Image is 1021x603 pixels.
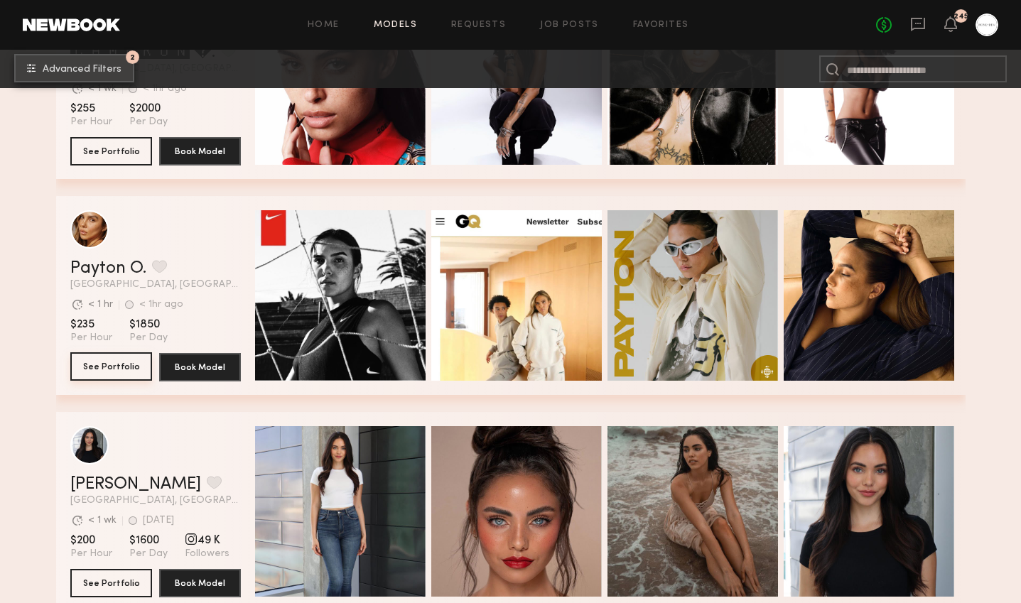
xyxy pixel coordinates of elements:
a: Requests [451,21,506,30]
div: [DATE] [143,516,174,526]
a: Payton O. [70,260,146,277]
button: See Portfolio [70,569,152,597]
button: See Portfolio [70,137,152,165]
span: 2 [130,54,135,60]
a: Favorites [633,21,689,30]
span: Per Day [129,116,168,129]
span: $2000 [129,102,168,116]
a: [PERSON_NAME] [70,476,201,493]
a: Job Posts [540,21,599,30]
button: Book Model [159,137,241,165]
button: Book Model [159,569,241,597]
div: < 1 wk [88,84,117,94]
span: $255 [70,102,112,116]
span: Advanced Filters [43,65,121,75]
div: < 1 wk [88,516,117,526]
a: See Portfolio [70,353,152,381]
button: 2Advanced Filters [14,54,134,82]
div: < 1 hr [88,300,113,310]
span: Per Day [129,332,168,344]
span: Per Hour [70,332,112,344]
div: < 1hr ago [139,300,183,310]
a: Home [308,21,340,30]
span: Followers [185,548,229,560]
span: [GEOGRAPHIC_DATA], [GEOGRAPHIC_DATA] [70,280,241,290]
span: $200 [70,533,112,548]
span: [GEOGRAPHIC_DATA], [GEOGRAPHIC_DATA] [70,496,241,506]
button: See Portfolio [70,352,152,381]
button: Book Model [159,353,241,381]
span: 49 K [185,533,229,548]
span: $235 [70,317,112,332]
div: 245 [954,13,968,21]
span: Per Day [129,548,168,560]
span: $1600 [129,533,168,548]
span: Per Hour [70,116,112,129]
span: $1850 [129,317,168,332]
span: Per Hour [70,548,112,560]
div: < 1hr ago [143,84,187,94]
a: Models [374,21,417,30]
